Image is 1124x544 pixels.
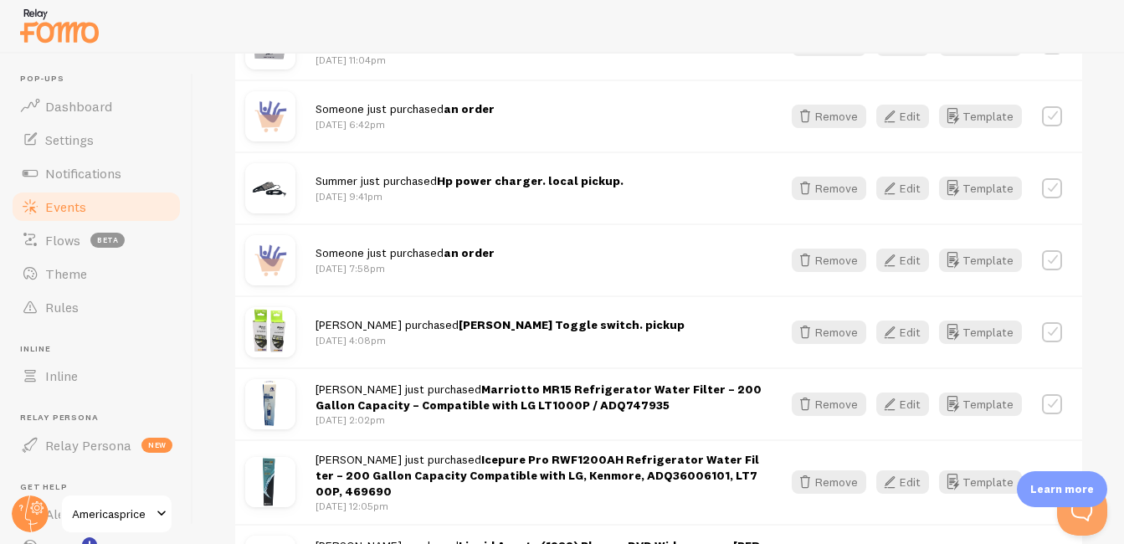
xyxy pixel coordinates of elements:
a: Americasprice [60,494,173,534]
button: Template [939,321,1022,344]
span: Flows [45,232,80,249]
button: Remove [792,249,866,272]
strong: an order [444,101,495,116]
p: [DATE] 2:02pm [316,413,762,427]
a: Dashboard [10,90,182,123]
img: purchase.jpg [245,235,295,285]
a: Relay Persona new [10,429,182,462]
span: Relay Persona [20,413,182,423]
p: [DATE] 6:42pm [316,117,495,131]
span: Americasprice [72,504,151,524]
button: Template [939,249,1022,272]
span: Theme [45,265,87,282]
button: Template [939,177,1022,200]
span: Someone just purchased [316,245,495,260]
span: new [141,438,172,453]
span: Relay Persona [45,437,131,454]
a: Edit [876,249,939,272]
img: s202196731164749300_p253_i1_w2400.jpeg [245,307,295,357]
a: Flows beta [10,223,182,257]
a: Edit [876,105,939,128]
img: s202196731164749300_p1240_i1_w1505.png [245,163,295,213]
span: [PERSON_NAME] just purchased [316,382,762,413]
button: Remove [792,105,866,128]
button: Template [939,470,1022,494]
img: fomo-relay-logo-orange.svg [18,4,101,47]
span: Events [45,198,86,215]
button: Edit [876,393,929,416]
span: Notifications [45,165,121,182]
span: [PERSON_NAME] just purchased [316,452,759,500]
button: Edit [876,177,929,200]
strong: [PERSON_NAME] Toggle switch. pickup [459,317,685,332]
a: Settings [10,123,182,157]
button: Edit [876,470,929,494]
strong: Icepure Pro RWF1200AH Refrigerator Water Filter – 200 Gallon Capacity Compatible with LG, Kenmore... [316,452,759,500]
p: [DATE] 9:41pm [316,189,624,203]
p: Learn more [1030,481,1094,497]
iframe: Help Scout Beacon - Open [1057,485,1107,536]
a: Events [10,190,182,223]
img: s202196731164749300_p44_i1_w2400.jpeg [245,379,295,429]
button: Edit [876,321,929,344]
a: Notifications [10,157,182,190]
span: Summer just purchased [316,173,624,188]
strong: Hp power charger. local pickup. [437,173,624,188]
span: Pop-ups [20,74,182,85]
a: Theme [10,257,182,290]
span: Inline [45,367,78,384]
a: Inline [10,359,182,393]
span: Inline [20,344,182,355]
img: purchase.jpg [245,91,295,141]
button: Remove [792,393,866,416]
button: Edit [876,105,929,128]
button: Remove [792,177,866,200]
button: Template [939,393,1022,416]
a: Edit [876,393,939,416]
a: Rules [10,290,182,324]
p: [DATE] 7:58pm [316,261,495,275]
p: [DATE] 12:05pm [316,499,762,513]
p: [DATE] 11:04pm [316,53,762,67]
span: beta [90,233,125,248]
img: s202196731164749300_p403_i1_w2400.jpeg [245,457,295,507]
a: Edit [876,470,939,494]
strong: an order [444,245,495,260]
span: Someone just purchased [316,101,495,116]
button: Edit [876,249,929,272]
span: Settings [45,131,94,148]
span: Rules [45,299,79,316]
a: Edit [876,177,939,200]
a: Edit [876,321,939,344]
span: Dashboard [45,98,112,115]
span: Get Help [20,482,182,493]
button: Template [939,105,1022,128]
button: Remove [792,321,866,344]
button: Remove [792,470,866,494]
div: Learn more [1017,471,1107,507]
p: [DATE] 4:08pm [316,333,685,347]
span: [PERSON_NAME] purchased [316,317,685,332]
strong: Marriotto MR15 Refrigerator Water Filter – 200 Gallon Capacity – Compatible with LG LT1000P / ADQ... [316,382,762,413]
